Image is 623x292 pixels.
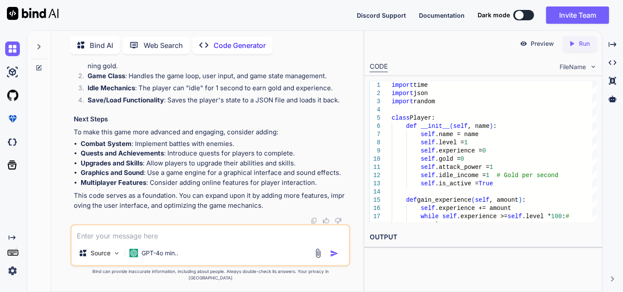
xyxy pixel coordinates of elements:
li: : Consider adding online features for player interaction. [81,178,349,188]
div: 6 [370,122,381,130]
strong: Game Class [88,72,125,80]
span: ( [472,197,475,203]
span: .experience = [435,147,482,154]
span: self [421,172,435,179]
div: 14 [370,188,381,196]
span: .experience >= [457,213,508,220]
span: self [421,131,435,138]
div: 9 [370,147,381,155]
span: import [392,98,413,105]
img: GPT-4o mini [129,249,138,257]
span: # [566,213,569,220]
span: def [406,123,417,130]
div: 7 [370,130,381,139]
span: # Gold per second [497,172,559,179]
button: Discord Support [357,11,406,20]
p: Source [91,249,110,257]
p: To make this game more advanced and engaging, consider adding: [74,127,349,137]
div: 8 [370,139,381,147]
img: like [323,217,330,224]
span: self [475,197,490,203]
span: self [421,156,435,162]
span: : [562,213,566,220]
span: .name = name [435,131,479,138]
span: ( [450,123,453,130]
p: Bind AI [90,40,113,51]
div: 11 [370,163,381,171]
span: gain_experience [417,197,472,203]
div: 4 [370,106,381,114]
div: 17 [370,213,381,221]
strong: Save/Load Functionality [88,96,164,104]
div: 13 [370,180,381,188]
span: 100 [551,213,562,220]
span: import [392,82,413,89]
span: 1 [464,139,468,146]
span: self [421,180,435,187]
span: while [421,213,439,220]
div: 16 [370,204,381,213]
span: def [406,197,417,203]
span: Player: [410,114,435,121]
span: .level * [522,213,551,220]
img: preview [520,40,528,48]
img: ai-studio [5,65,20,79]
span: .gold = [435,156,461,162]
h2: OUTPUT [365,227,602,248]
button: Invite Team [546,6,609,24]
img: dislike [335,217,342,224]
span: import [392,90,413,97]
img: copy [311,217,318,224]
div: 1 [370,81,381,89]
li: : The player can "idle" for 1 second to earn gold and experience. [81,83,349,95]
span: ) [490,123,493,130]
span: : [493,123,497,130]
span: ) [519,197,522,203]
img: Pick Models [113,250,120,257]
span: .idle_income = [435,172,486,179]
span: FileName [560,63,586,71]
span: .is_active = [435,180,479,187]
span: self [421,139,435,146]
div: 15 [370,196,381,204]
img: Bind AI [7,7,59,20]
strong: Multiplayer Features [81,178,146,187]
strong: Idle Mechanics [88,84,135,92]
span: Level up every 100 XP [421,221,497,228]
li: : Use a game engine for a graphical interface and sound effects. [81,168,349,178]
p: Run [579,39,590,48]
span: class [392,114,410,121]
span: Discord Support [357,12,406,19]
strong: Combat System [81,140,132,148]
img: darkCloudIdeIcon [5,135,20,149]
img: chat [5,41,20,56]
span: , amount [490,197,519,203]
span: self [453,123,468,130]
span: Documentation [419,12,465,19]
li: : Introduce quests for players to complete. [81,149,349,159]
div: 3 [370,98,381,106]
span: 1 [490,164,493,171]
strong: Quests and Achievements [81,149,164,157]
span: .level = [435,139,464,146]
span: self [421,147,435,154]
img: settings [5,263,20,278]
span: self [421,164,435,171]
div: 5 [370,114,381,122]
div: CODE [370,62,388,72]
li: : Handles the game loop, user input, and game state management. [81,71,349,83]
p: GPT-4o min.. [142,249,178,257]
img: icon [330,249,339,258]
li: : Implement battles with enemies. [81,139,349,149]
button: Documentation [419,11,465,20]
span: 0 [461,156,464,162]
div: 2 [370,89,381,98]
div: 12 [370,171,381,180]
span: .attack_power = [435,164,490,171]
span: self [443,213,457,220]
strong: Upgrades and Skills [81,159,143,167]
img: attachment [313,248,323,258]
li: : Manages player attributes and actions like gaining experience and earning gold. [81,52,349,71]
p: Bind can provide inaccurate information, including about people. Always double-check its answers.... [70,268,350,281]
img: githubLight [5,88,20,103]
